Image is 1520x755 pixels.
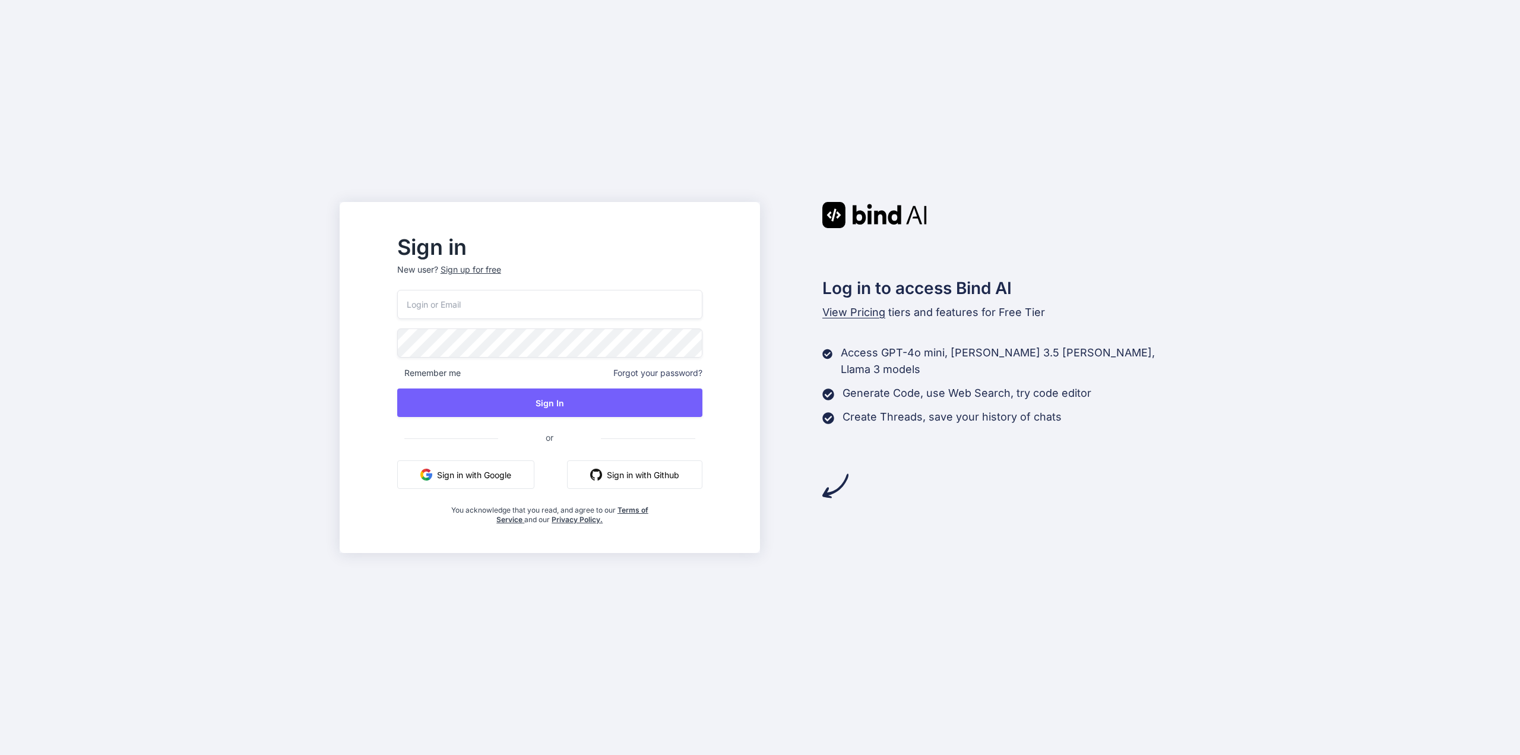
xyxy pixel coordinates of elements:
[613,367,702,379] span: Forgot your password?
[397,264,702,290] p: New user?
[822,202,927,228] img: Bind AI logo
[397,388,702,417] button: Sign In
[841,345,1180,378] p: Access GPT-4o mini, [PERSON_NAME] 3.5 [PERSON_NAME], Llama 3 models
[420,469,432,481] img: google
[822,306,885,318] span: View Pricing
[397,367,461,379] span: Remember me
[590,469,602,481] img: github
[843,385,1091,402] p: Generate Code, use Web Search, try code editor
[822,276,1181,301] h2: Log in to access Bind AI
[496,506,648,524] a: Terms of Service
[397,290,702,319] input: Login or Email
[397,238,702,257] h2: Sign in
[448,498,651,525] div: You acknowledge that you read, and agree to our and our
[552,515,603,524] a: Privacy Policy.
[843,409,1062,425] p: Create Threads, save your history of chats
[498,423,601,452] span: or
[567,460,702,489] button: Sign in with Github
[822,304,1181,321] p: tiers and features for Free Tier
[397,460,534,489] button: Sign in with Google
[441,264,501,276] div: Sign up for free
[822,473,848,499] img: arrow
